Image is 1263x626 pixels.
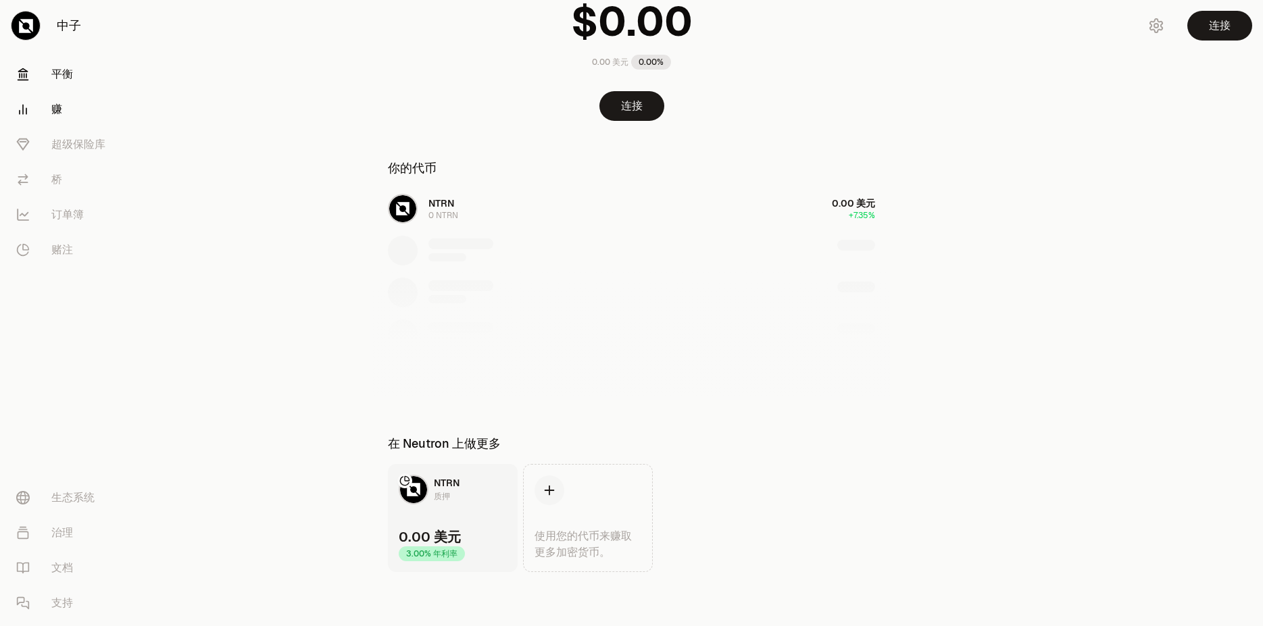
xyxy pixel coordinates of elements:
a: 生态系统 [5,480,146,515]
div: 0.00 美元 [399,527,461,546]
div: 使用您的代币来赚取更多加密货币。 [535,528,641,560]
a: 支持 [5,585,146,621]
a: 赚 [5,92,146,127]
a: 平衡 [5,57,146,92]
div: 0.00 美元 [592,57,628,68]
div: 质押 [434,490,450,503]
div: 在 Neutron 上做更多 [388,434,501,453]
div: 你的代币 [388,159,437,178]
a: NTRN LogoNTRN质押0.00 美元3.00% 年利率 [388,464,518,572]
div: 3.00% 年利率 [399,546,465,561]
a: 桥 [5,162,146,197]
img: NTRN Logo [400,476,427,503]
a: 订单簿 [5,197,146,232]
a: 治理 [5,515,146,550]
a: 赌注 [5,232,146,267]
a: 文档 [5,550,146,585]
a: 使用您的代币来赚取更多加密货币。 [523,464,653,572]
div: 0.00% [631,55,671,70]
a: 超级保险库 [5,127,146,162]
button: 连接 [1187,11,1252,41]
button: 连接 [599,91,664,121]
span: NTRN [434,477,460,489]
